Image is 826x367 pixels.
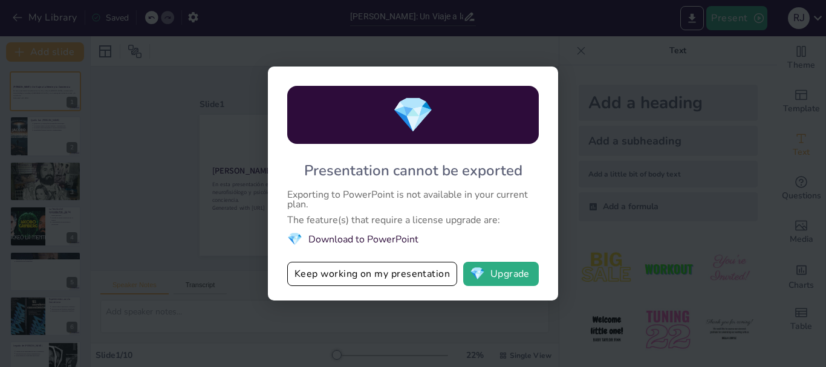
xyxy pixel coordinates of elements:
[463,262,539,286] button: diamondUpgrade
[392,92,434,138] span: diamond
[287,190,539,209] div: Exporting to PowerPoint is not available in your current plan.
[287,215,539,225] div: The feature(s) that require a license upgrade are:
[287,231,302,247] span: diamond
[287,231,539,247] li: Download to PowerPoint
[304,161,522,180] div: Presentation cannot be exported
[287,262,457,286] button: Keep working on my presentation
[470,268,485,280] span: diamond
